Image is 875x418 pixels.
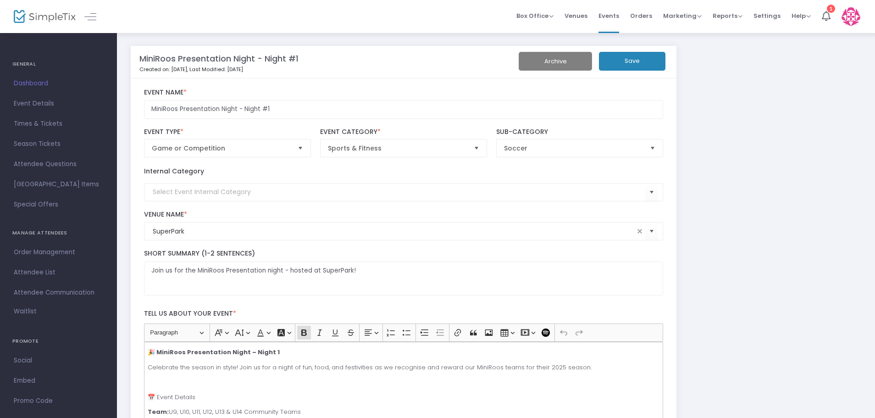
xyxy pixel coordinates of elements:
span: Event Details [14,98,103,110]
div: Editor toolbar [144,323,664,342]
span: Promo Code [14,395,103,407]
label: Event Category [320,128,487,136]
span: Box Office [516,11,554,20]
button: Select [646,139,659,157]
span: Settings [753,4,781,28]
span: [GEOGRAPHIC_DATA] Items [14,178,103,190]
button: Select [645,222,658,241]
strong: Team: [148,407,169,416]
p: Created on: [DATE] [139,66,492,73]
button: Paragraph [146,326,208,340]
span: Help [792,11,811,20]
span: Embed [14,375,103,387]
span: clear [634,226,645,237]
span: , Last Modified: [DATE] [187,66,243,73]
strong: 🎉 MiniRoos Presentation Night – Night 1 [148,348,280,357]
button: Archive [519,52,592,71]
span: Season Tickets [14,138,103,150]
span: Marketing [663,11,702,20]
span: Special Offers [14,199,103,211]
span: Paragraph [150,327,198,338]
span: Dashboard [14,78,103,89]
span: Events [598,4,619,28]
button: Select [294,139,307,157]
span: Short Summary (1-2 Sentences) [144,249,255,258]
label: Internal Category [144,167,204,176]
span: Soccer [504,144,643,153]
label: Event Name [144,89,664,97]
input: Enter Event Name [144,100,664,119]
span: Reports [713,11,742,20]
span: Times & Tickets [14,118,103,130]
h4: MANAGE ATTENDEES [12,224,105,242]
span: Social [14,355,103,367]
div: 1 [827,5,835,13]
span: Attendee List [14,267,103,279]
button: Select [645,183,658,201]
span: Waitlist [14,307,37,316]
p: Celebrate the season in style! Join us for a night of fun, food, and festivities as we recognise ... [148,363,659,372]
span: Orders [630,4,652,28]
p: 📅 Event Details [148,393,659,402]
span: Sports & Fitness [328,144,467,153]
span: Game or Competition [152,144,291,153]
label: Venue Name [144,211,664,219]
p: U9, U10, U11, U12, U13 & U14 Community Teams [148,407,659,417]
span: Attendee Questions [14,158,103,170]
label: Event Type [144,128,311,136]
button: Save [599,52,665,71]
h4: GENERAL [12,55,105,73]
label: Tell us about your event [139,305,668,323]
span: Venues [565,4,587,28]
span: Order Management [14,246,103,258]
input: Select Event Internal Category [153,187,646,197]
span: Attendee Communication [14,287,103,299]
label: Sub-Category [496,128,664,136]
m-panel-title: MiniRoos Presentation Night - Night #1 [139,52,299,65]
input: Select Venue [153,227,635,236]
button: Select [470,139,483,157]
h4: PROMOTE [12,332,105,351]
